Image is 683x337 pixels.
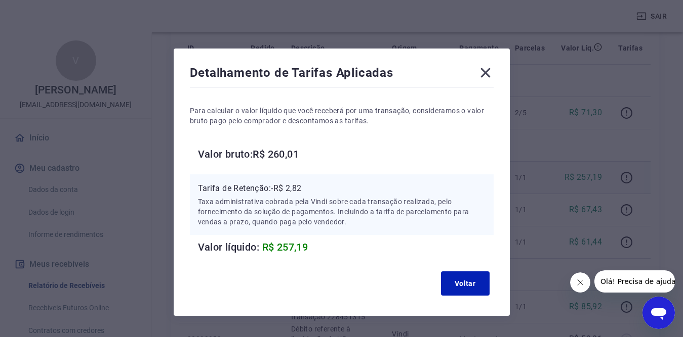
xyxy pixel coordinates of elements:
[198,146,494,162] h6: Valor bruto: R$ 260,01
[198,197,486,227] p: Taxa administrativa cobrada pela Vindi sobre cada transação realizada, pelo fornecimento da soluç...
[198,239,494,255] h6: Valor líquido:
[190,65,494,85] div: Detalhamento de Tarifas Aplicadas
[198,182,486,195] p: Tarifa de Retenção: -R$ 2,82
[642,297,675,329] iframe: Botão para abrir a janela de mensagens
[441,271,490,296] button: Voltar
[594,270,675,293] iframe: Mensagem da empresa
[262,241,308,253] span: R$ 257,19
[570,272,590,293] iframe: Fechar mensagem
[6,7,85,15] span: Olá! Precisa de ajuda?
[190,106,494,126] p: Para calcular o valor líquido que você receberá por uma transação, consideramos o valor bruto pag...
